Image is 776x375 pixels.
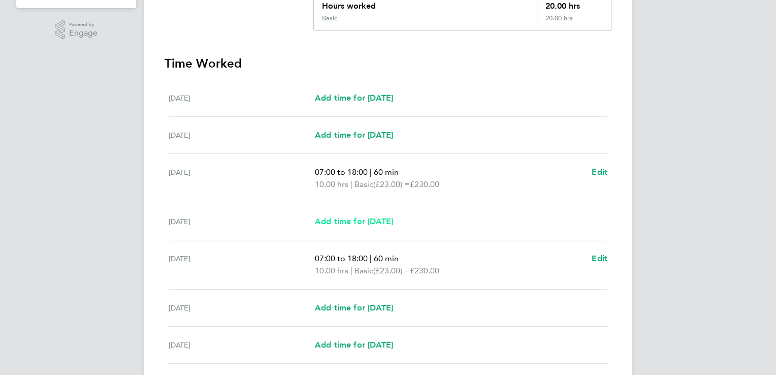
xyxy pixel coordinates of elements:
span: Basic [354,265,373,277]
span: 10.00 hrs [315,179,348,189]
a: Add time for [DATE] [315,129,393,141]
span: £230.00 [410,179,439,189]
span: 07:00 to 18:00 [315,254,368,263]
div: [DATE] [169,339,315,351]
a: Powered byEngage [55,20,98,40]
span: | [350,266,352,275]
span: (£23.00) = [373,266,410,275]
a: Add time for [DATE] [315,302,393,314]
span: Powered by [69,20,98,29]
span: Edit [592,167,607,177]
div: [DATE] [169,92,315,104]
a: Add time for [DATE] [315,339,393,351]
div: [DATE] [169,302,315,314]
span: 60 min [374,254,399,263]
span: Add time for [DATE] [315,340,393,350]
span: | [370,254,372,263]
h3: Time Worked [165,55,611,72]
span: 10.00 hrs [315,266,348,275]
span: 07:00 to 18:00 [315,167,368,177]
div: 20.00 hrs [537,14,611,30]
a: Edit [592,166,607,178]
div: [DATE] [169,166,315,191]
div: Basic [322,14,337,22]
span: Add time for [DATE] [315,93,393,103]
span: | [370,167,372,177]
a: Add time for [DATE] [315,215,393,228]
span: Add time for [DATE] [315,216,393,226]
span: £230.00 [410,266,439,275]
span: (£23.00) = [373,179,410,189]
span: | [350,179,352,189]
span: 60 min [374,167,399,177]
span: Add time for [DATE] [315,303,393,312]
span: Engage [69,29,98,38]
span: Basic [354,178,373,191]
span: Add time for [DATE] [315,130,393,140]
div: [DATE] [169,129,315,141]
a: Add time for [DATE] [315,92,393,104]
div: [DATE] [169,215,315,228]
a: Edit [592,253,607,265]
div: [DATE] [169,253,315,277]
span: Edit [592,254,607,263]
